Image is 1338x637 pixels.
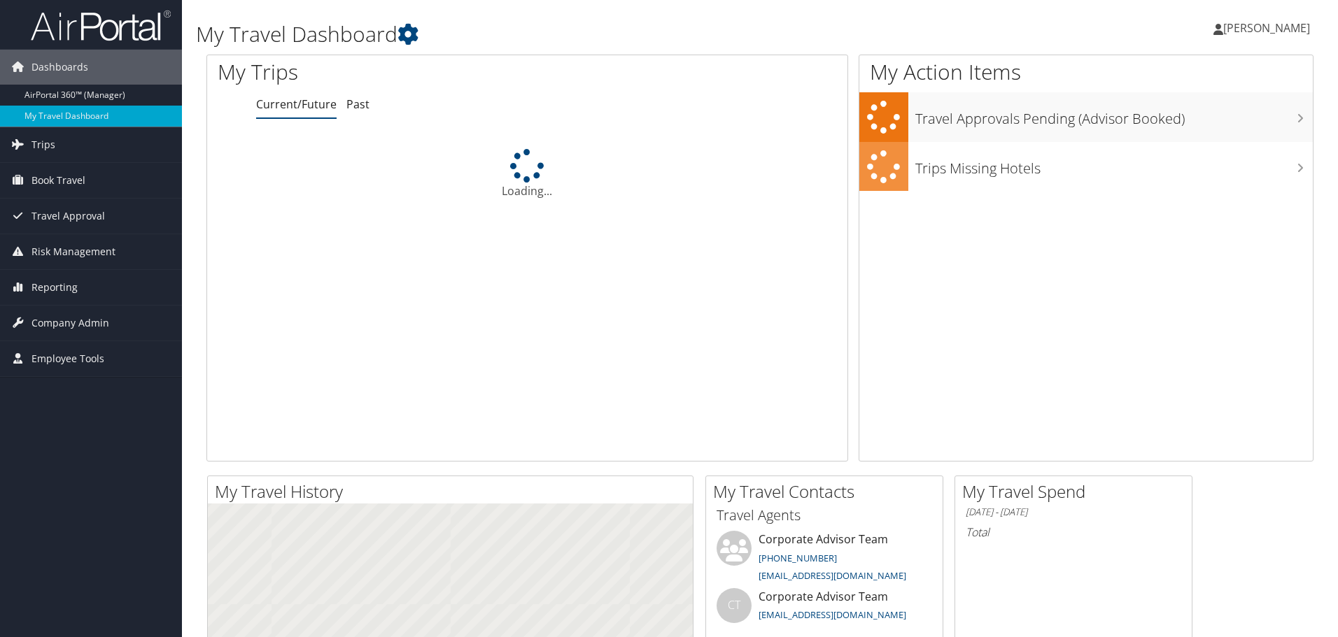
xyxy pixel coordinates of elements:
h3: Travel Agents [717,506,932,525]
div: Loading... [207,149,847,199]
span: Reporting [31,270,78,305]
a: [EMAIL_ADDRESS][DOMAIN_NAME] [759,608,906,621]
h6: Total [966,524,1181,540]
a: Trips Missing Hotels [859,142,1313,192]
h2: My Travel Contacts [713,480,943,503]
h3: Trips Missing Hotels [915,152,1313,178]
span: Company Admin [31,306,109,341]
li: Corporate Advisor Team [710,531,939,588]
span: [PERSON_NAME] [1223,20,1310,36]
a: Current/Future [256,96,337,112]
a: Travel Approvals Pending (Advisor Booked) [859,92,1313,142]
a: [EMAIL_ADDRESS][DOMAIN_NAME] [759,569,906,582]
span: Employee Tools [31,341,104,376]
h2: My Travel History [215,480,693,503]
h2: My Travel Spend [962,480,1192,503]
span: Travel Approval [31,199,105,234]
h1: My Action Items [859,57,1313,87]
img: airportal-logo.png [31,9,171,42]
h1: My Trips [218,57,570,87]
span: Book Travel [31,163,85,198]
h3: Travel Approvals Pending (Advisor Booked) [915,102,1313,129]
span: Trips [31,127,55,162]
div: CT [717,588,752,623]
h6: [DATE] - [DATE] [966,506,1181,519]
a: Past [346,96,369,112]
a: [PERSON_NAME] [1213,7,1324,49]
li: Corporate Advisor Team [710,588,939,634]
span: Dashboards [31,50,88,85]
span: Risk Management [31,234,115,269]
a: [PHONE_NUMBER] [759,552,837,564]
h1: My Travel Dashboard [196,20,948,49]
